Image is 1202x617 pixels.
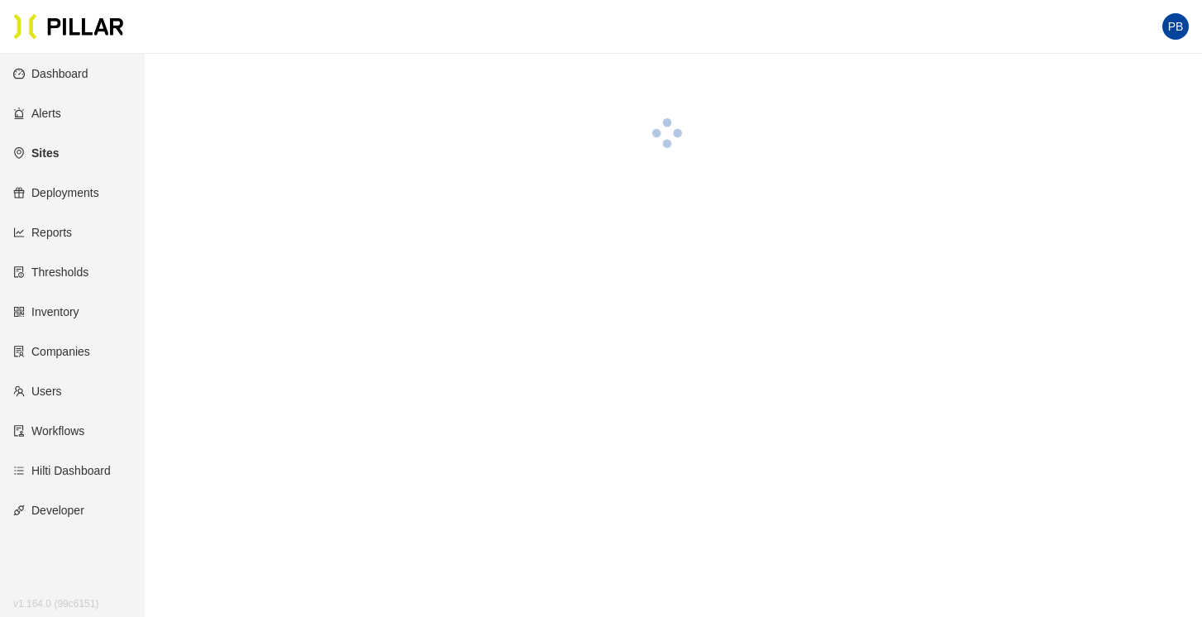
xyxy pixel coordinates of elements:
a: dashboardDashboard [13,67,88,80]
img: Pillar Technologies [13,13,124,40]
span: PB [1168,13,1184,40]
a: giftDeployments [13,186,99,199]
a: solutionCompanies [13,345,90,358]
a: exceptionThresholds [13,265,88,279]
a: environmentSites [13,146,59,160]
a: barsHilti Dashboard [13,464,111,477]
a: auditWorkflows [13,424,84,438]
a: qrcodeInventory [13,305,79,318]
a: apiDeveloper [13,504,84,517]
a: line-chartReports [13,226,72,239]
a: teamUsers [13,385,62,398]
a: alertAlerts [13,107,61,120]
